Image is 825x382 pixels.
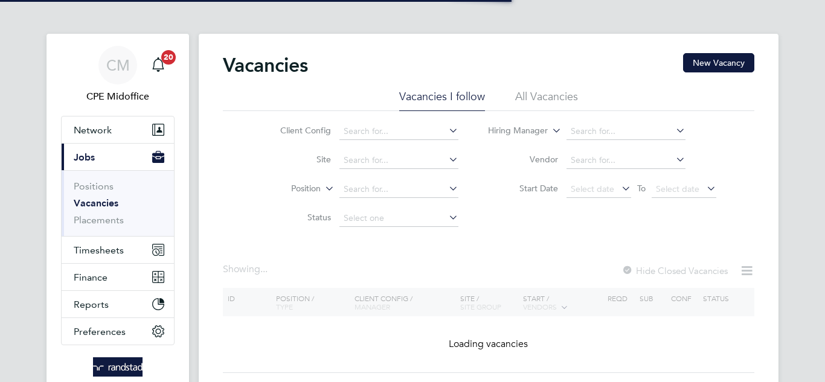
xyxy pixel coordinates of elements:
label: Client Config [262,125,331,136]
input: Search for... [339,152,458,169]
span: To [634,180,649,196]
span: Network [74,124,112,136]
button: Timesheets [62,237,174,263]
img: randstad-logo-retina.png [93,357,143,377]
button: Network [62,116,174,143]
input: Search for... [339,123,458,140]
span: 20 [161,50,176,65]
input: Search for... [567,123,685,140]
span: Select date [571,183,614,194]
span: Finance [74,272,108,283]
span: CPE Midoffice [61,89,175,104]
span: Jobs [74,151,95,163]
button: Jobs [62,144,174,170]
label: Hide Closed Vacancies [621,265,728,276]
label: Site [262,154,331,165]
h2: Vacancies [223,53,308,77]
input: Search for... [567,152,685,169]
span: Select date [656,183,699,194]
div: Jobs [62,170,174,236]
button: New Vacancy [683,53,754,72]
span: Reports [74,299,109,310]
label: Vendor [489,154,558,165]
a: Go to home page [61,357,175,377]
input: Select one [339,210,458,227]
label: Start Date [489,183,558,194]
button: Preferences [62,318,174,345]
button: Reports [62,291,174,317]
button: Finance [62,264,174,290]
span: Timesheets [74,244,124,256]
div: Showing [223,263,270,276]
label: Position [251,183,321,195]
a: Placements [74,214,124,226]
li: All Vacancies [515,89,578,111]
label: Status [262,212,331,223]
span: CM [106,57,130,73]
a: 20 [146,46,170,84]
span: ... [260,263,268,275]
a: Positions [74,180,114,192]
label: Hiring Manager [478,125,548,137]
li: Vacancies I follow [399,89,485,111]
a: Vacancies [74,197,118,209]
input: Search for... [339,181,458,198]
a: CMCPE Midoffice [61,46,175,104]
span: Preferences [74,326,126,337]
